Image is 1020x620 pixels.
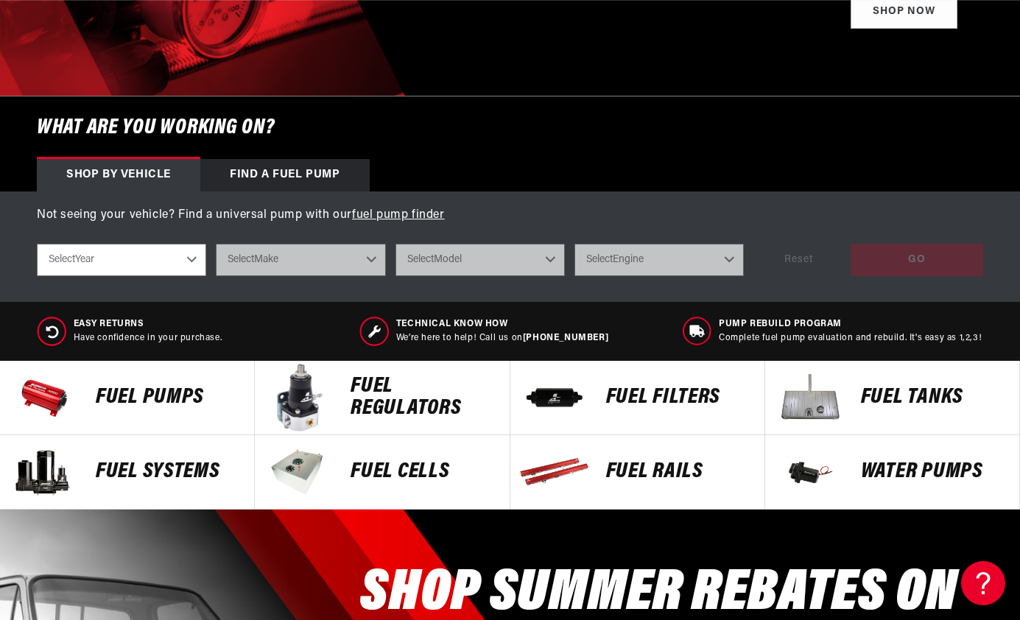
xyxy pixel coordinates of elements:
p: Not seeing your vehicle? Find a universal pump with our [37,206,983,225]
p: Fuel Pumps [96,387,239,409]
img: Fuel Tanks [773,361,846,434]
a: Fuel Tanks Fuel Tanks [765,361,1020,435]
a: Water Pumps Water Pumps [765,435,1020,510]
p: FUEL Cells [351,461,494,483]
a: FUEL REGULATORS FUEL REGULATORS [255,361,510,435]
img: Fuel Pumps [7,361,81,434]
a: [PHONE_NUMBER] [523,334,608,342]
a: fuel pump finder [352,209,445,221]
p: Water Pumps [861,461,1005,483]
img: FUEL Rails [518,435,591,509]
select: Year [37,244,206,276]
select: Engine [574,244,744,276]
p: Have confidence in your purchase. [74,332,222,345]
img: Water Pumps [773,435,846,509]
a: FUEL Rails FUEL Rails [510,435,765,510]
p: Fuel Tanks [861,387,1005,409]
p: Fuel Systems [96,461,239,483]
a: FUEL FILTERS FUEL FILTERS [510,361,765,435]
div: Find a Fuel Pump [200,159,370,191]
p: We’re here to help! Call us on [396,332,608,345]
img: FUEL REGULATORS [262,361,336,434]
p: FUEL FILTERS [606,387,750,409]
img: Fuel Systems [7,435,81,509]
img: FUEL Cells [262,435,336,509]
p: FUEL REGULATORS [351,376,494,420]
span: Pump Rebuild program [719,318,982,331]
p: FUEL Rails [606,461,750,483]
p: Complete fuel pump evaluation and rebuild. It's easy as 1,2,3! [719,332,982,345]
span: Easy Returns [74,318,222,331]
select: Make [216,244,385,276]
span: Technical Know How [396,318,608,331]
img: FUEL FILTERS [518,361,591,434]
a: FUEL Cells FUEL Cells [255,435,510,510]
select: Model [395,244,565,276]
div: Shop by vehicle [37,159,200,191]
